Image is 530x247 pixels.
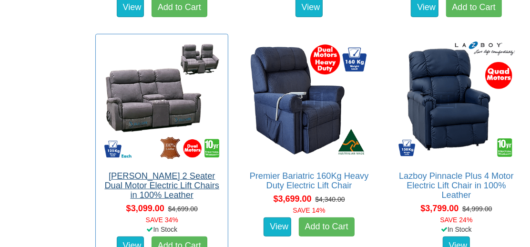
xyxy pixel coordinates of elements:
font: SAVE 24% [440,216,472,224]
font: SAVE 14% [293,206,326,214]
span: $3,099.00 [126,204,164,213]
a: View [264,217,291,237]
del: $4,999.00 [462,205,492,213]
img: Premier Bariatric 160Kg Heavy Duty Electric Lift Chair [248,39,370,162]
span: $3,799.00 [420,204,459,213]
del: $4,340.00 [315,196,345,203]
a: [PERSON_NAME] 2 Seater Dual Motor Electric Lift Chairs in 100% Leather [104,171,219,200]
div: In Stock [93,225,230,234]
img: Dalton 2 Seater Dual Motor Electric Lift Chairs in 100% Leather [101,39,223,162]
del: $4,699.00 [168,205,198,213]
font: SAVE 34% [146,216,178,224]
span: $3,699.00 [274,194,312,204]
img: Lazboy Pinnacle Plus 4 Motor Electric Lift Chair in 100% Leather [395,39,518,162]
div: In Stock [388,225,525,234]
a: Lazboy Pinnacle Plus 4 Motor Electric Lift Chair in 100% Leather [399,171,514,200]
a: Premier Bariatric 160Kg Heavy Duty Electric Lift Chair [250,171,369,190]
a: Add to Cart [299,217,355,237]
